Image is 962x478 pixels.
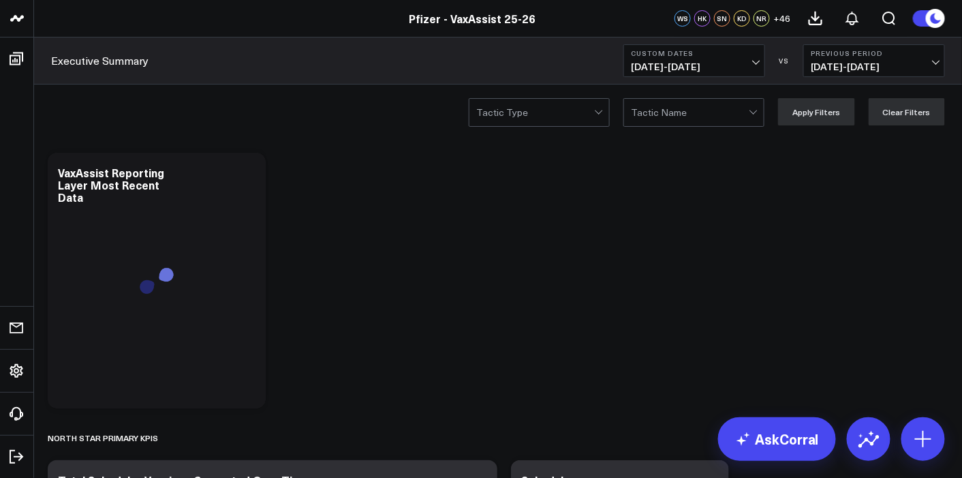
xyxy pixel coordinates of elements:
[51,53,149,68] a: Executive Summary
[623,44,765,77] button: Custom Dates[DATE]-[DATE]
[718,417,836,461] a: AskCorral
[48,422,158,453] div: North Star Primary KPIs
[674,10,691,27] div: WS
[811,49,937,57] b: Previous Period
[772,57,796,65] div: VS
[811,61,937,72] span: [DATE] - [DATE]
[869,98,945,125] button: Clear Filters
[631,61,758,72] span: [DATE] - [DATE]
[778,98,855,125] button: Apply Filters
[773,14,790,23] span: + 46
[803,44,945,77] button: Previous Period[DATE]-[DATE]
[734,10,750,27] div: KD
[714,10,730,27] div: SN
[58,165,164,205] div: VaxAssist Reporting Layer Most Recent Data
[409,11,536,26] a: Pfizer - VaxAssist 25-26
[773,10,790,27] button: +46
[631,49,758,57] b: Custom Dates
[694,10,711,27] div: HK
[754,10,770,27] div: NR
